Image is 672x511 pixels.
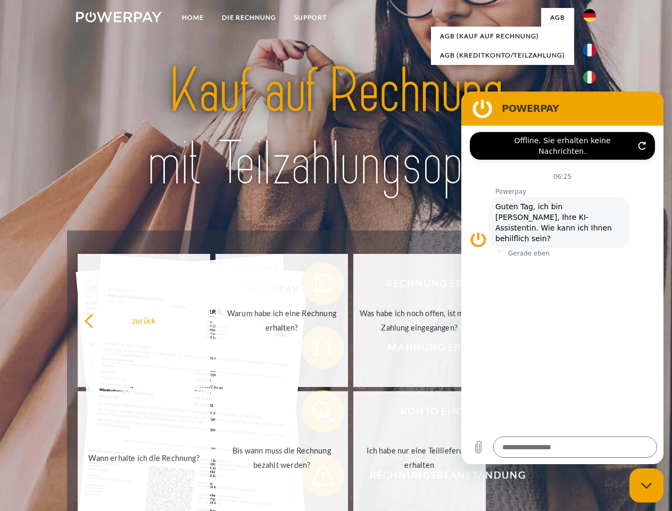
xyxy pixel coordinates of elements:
[222,443,342,472] div: Bis wann muss die Rechnung bezahlt werden?
[84,313,204,327] div: zurück
[431,46,574,65] a: AGB (Kreditkonto/Teilzahlung)
[583,71,596,84] img: it
[76,12,162,22] img: logo-powerpay-white.svg
[222,306,342,335] div: Warum habe ich eine Rechnung erhalten?
[431,27,574,46] a: AGB (Kauf auf Rechnung)
[213,8,285,27] a: DIE RECHNUNG
[353,254,486,387] a: Was habe ich noch offen, ist meine Zahlung eingegangen?
[583,9,596,22] img: de
[629,468,663,502] iframe: Schaltfläche zum Öffnen des Messaging-Fensters; Konversation läuft
[461,92,663,464] iframe: Messaging-Fenster
[360,306,479,335] div: Was habe ich noch offen, ist meine Zahlung eingegangen?
[541,8,574,27] a: agb
[583,44,596,56] img: fr
[102,51,570,204] img: title-powerpay_de.svg
[84,450,204,465] div: Wann erhalte ich die Rechnung?
[173,8,213,27] a: Home
[285,8,336,27] a: SUPPORT
[360,443,479,472] div: Ich habe nur eine Teillieferung erhalten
